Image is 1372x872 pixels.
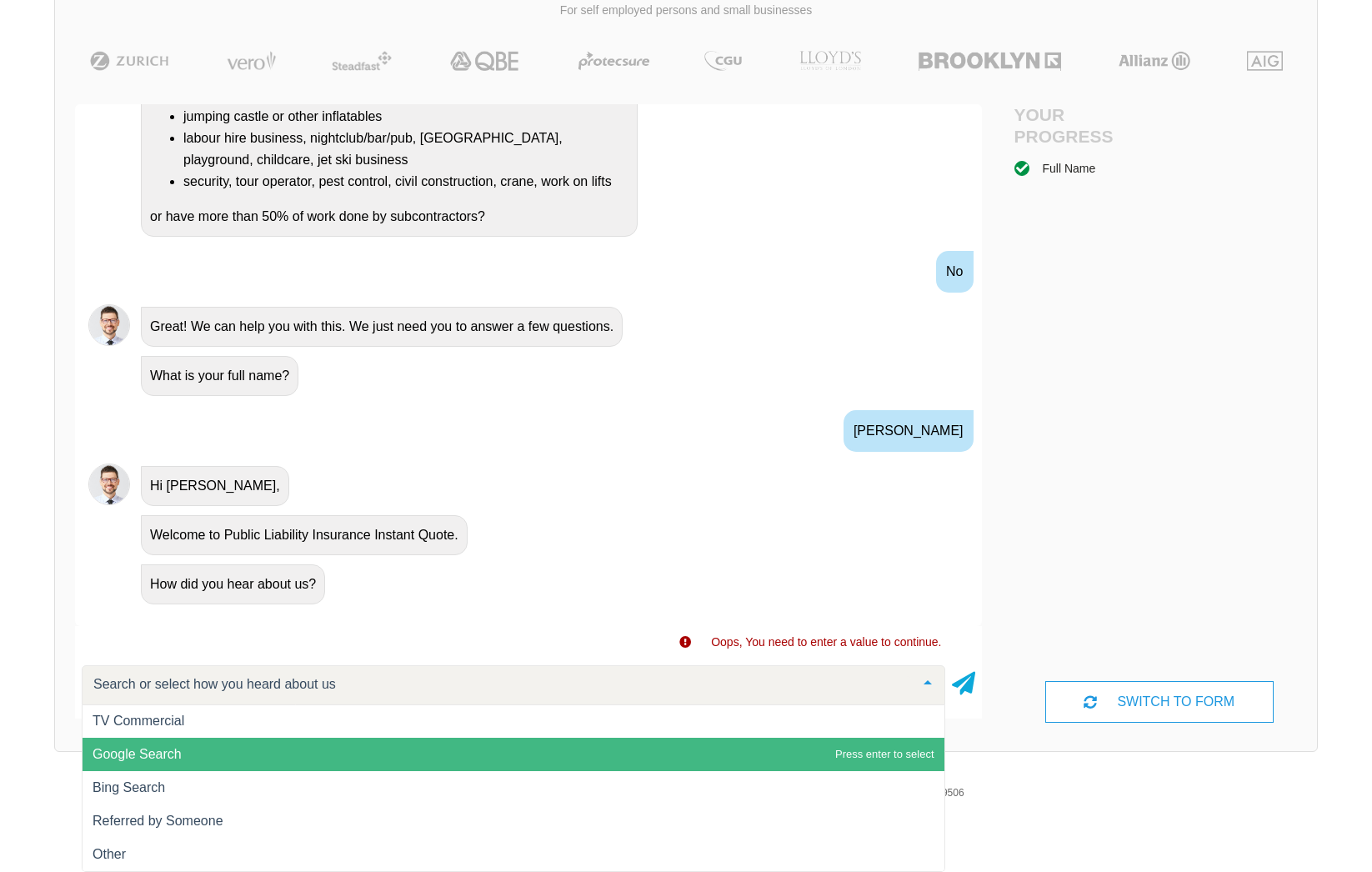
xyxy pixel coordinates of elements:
[89,676,911,693] input: Search or select how you heard about us
[93,847,126,861] span: Other
[1110,51,1199,71] img: Allianz | Public Liability Insurance
[912,51,1068,71] img: Brooklyn | Public Liability Insurance
[183,128,628,171] li: labour hire business, nightclub/bar/pub, [GEOGRAPHIC_DATA], playground, childcare, jet ski business
[93,747,182,761] span: Google Search
[93,814,223,828] span: Referred by Someone
[93,780,165,794] span: Bing Search
[68,3,1304,19] p: For self employed persons and small businesses
[183,106,628,128] li: jumping castle or other inflatables
[141,356,298,396] div: What is your full name?
[1043,159,1096,178] div: Full Name
[1240,51,1289,71] img: AIG | Public Liability Insurance
[141,515,468,555] div: Welcome to Public Liability Insurance Instant Quote.
[440,51,530,71] img: QBE | Public Liability Insurance
[325,51,398,71] img: Steadfast | Public Liability Insurance
[183,171,628,193] li: security, tour operator, pest control, civil construction, crane, work on lifts
[141,564,325,604] div: How did you hear about us?
[936,251,973,293] div: No
[1014,104,1159,146] h4: Your Progress
[93,714,184,728] span: TV Commercial
[711,635,941,649] span: Oops, You need to enter a value to continue.
[141,466,289,506] div: Hi [PERSON_NAME],
[83,51,177,71] img: Zurich | Public Liability Insurance
[844,410,974,452] div: [PERSON_NAME]
[88,464,130,505] img: Chatbot | PLI
[698,51,748,71] img: CGU | Public Liability Insurance
[219,51,283,71] img: Vero | Public Liability Insurance
[88,304,130,346] img: Chatbot | PLI
[572,51,656,71] img: Protecsure | Public Liability Insurance
[790,51,870,71] img: LLOYD's | Public Liability Insurance
[1045,681,1274,723] div: SWITCH TO FORM
[141,307,623,347] div: Great! We can help you with this. We just need you to answer a few questions.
